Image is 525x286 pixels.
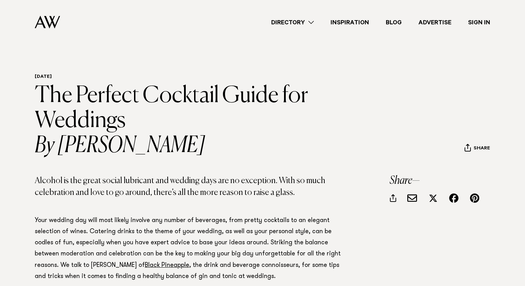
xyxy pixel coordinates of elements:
a: Sign In [460,18,499,27]
a: Blog [377,18,410,27]
a: Advertise [410,18,460,27]
span: Share [474,146,490,152]
img: Auckland Weddings Logo [35,16,60,28]
h6: [DATE] [35,74,356,81]
h3: Share [390,175,490,186]
i: By [PERSON_NAME] [35,133,356,158]
a: Directory [263,18,322,27]
h1: The Perfect Cocktail Guide for Weddings [35,83,356,158]
a: Inspiration [322,18,377,27]
p: Alcohol is the great social lubricant and wedding days are no exception. With so much celebration... [35,175,344,198]
button: Share [464,144,490,154]
span: Your wedding day will most likely involve any number of beverages, from pretty cocktails to an el... [35,218,341,279]
a: Black Pineapple [145,262,189,269]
